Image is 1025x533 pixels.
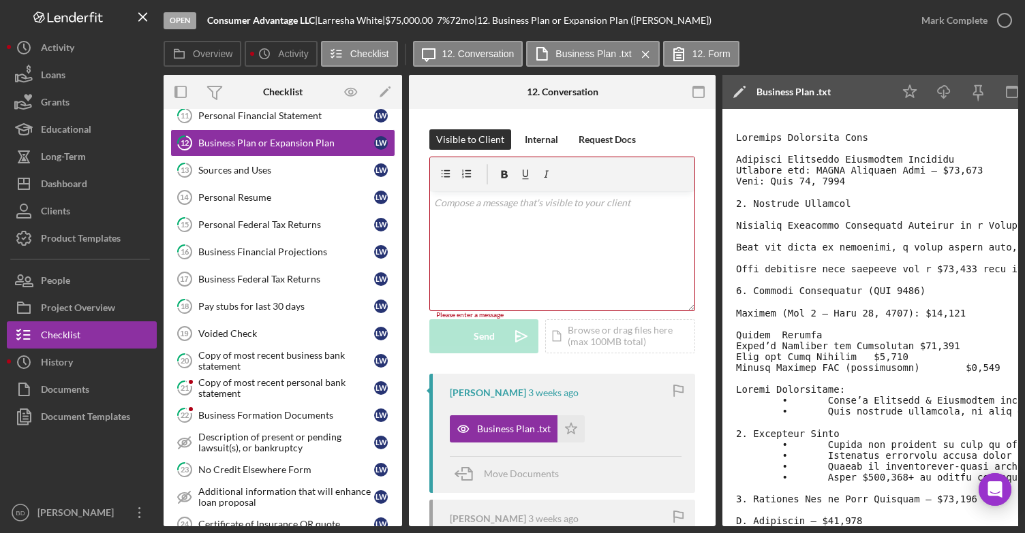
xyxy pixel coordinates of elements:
button: Checklist [321,41,398,67]
button: Product Templates [7,225,157,252]
div: L W [374,381,388,395]
tspan: 21 [181,383,189,392]
button: BD[PERSON_NAME] [7,499,157,526]
button: Checklist [7,321,157,349]
label: Overview [193,48,232,59]
button: Dashboard [7,170,157,197]
div: $75,000.00 [385,15,437,26]
div: Documents [41,376,89,406]
div: Business Formation Documents [198,410,374,421]
tspan: 23 [181,465,189,474]
div: Product Templates [41,225,121,255]
time: 2025-08-06 22:30 [528,513,579,524]
button: Clients [7,197,157,225]
div: Larresha White | [318,15,385,26]
tspan: 20 [181,356,189,365]
div: Business Federal Tax Returns [198,274,374,285]
div: Document Templates [41,403,130,434]
button: 12. Conversation [413,41,523,67]
button: Overview [164,41,241,67]
div: L W [374,136,388,150]
button: Request Docs [572,129,643,150]
a: 13Sources and UsesLW [170,157,395,184]
button: Business Plan .txt [526,41,659,67]
div: Business Plan or Expansion Plan [198,138,374,148]
button: Educational [7,116,157,143]
div: L W [374,109,388,123]
a: Activity [7,34,157,61]
text: BD [16,509,25,517]
span: Move Documents [484,468,559,479]
a: 22Business Formation DocumentsLW [170,402,395,429]
a: 18Pay stubs for last 30 daysLW [170,293,395,320]
a: 17Business Federal Tax ReturnsLW [170,265,395,293]
div: | [207,15,318,26]
div: Visible to Client [436,129,504,150]
div: L W [374,490,388,504]
div: Business Plan .txt [756,86,831,97]
a: 20Copy of most recent business bank statementLW [170,347,395,374]
a: 21Copy of most recent personal bank statementLW [170,374,395,402]
div: | 12. Business Plan or Expansion Plan ([PERSON_NAME]) [474,15,712,26]
div: L W [374,327,388,340]
a: 23No Credit Elsewhere FormLW [170,456,395,483]
div: L W [374,272,388,286]
tspan: 18 [181,302,189,310]
div: Personal Resume [198,192,374,203]
div: L W [374,191,388,204]
button: Activity [245,41,317,67]
button: Document Templates [7,403,157,430]
tspan: 14 [180,193,189,201]
div: L W [374,300,388,313]
div: 7 % [437,15,450,26]
div: History [41,349,73,379]
div: L W [374,163,388,177]
tspan: 24 [181,520,189,528]
div: Loans [41,61,65,92]
tspan: 17 [180,275,188,283]
button: Mark Complete [908,7,1018,34]
div: 72 mo [450,15,474,26]
a: Project Overview [7,294,157,321]
button: Send [429,319,538,353]
div: No Credit Elsewhere Form [198,464,374,475]
div: Activity [41,34,74,65]
tspan: 16 [181,247,189,256]
div: Internal [525,129,558,150]
a: 16Business Financial ProjectionsLW [170,238,395,265]
div: Mark Complete [921,7,988,34]
a: 11Personal Financial StatementLW [170,102,395,129]
div: Pay stubs for last 30 days [198,301,374,312]
div: Copy of most recent personal bank statement [198,377,374,399]
a: 15Personal Federal Tax ReturnsLW [170,211,395,238]
div: Long-Term [41,143,86,174]
label: 12. Form [692,48,731,59]
button: History [7,349,157,376]
div: Certificate of Insurance OR quote [198,519,374,530]
tspan: 19 [180,329,188,338]
button: Visible to Client [429,129,511,150]
tspan: 15 [181,220,189,229]
a: Loans [7,61,157,88]
div: Open [164,12,196,29]
div: L W [374,517,388,531]
button: Grants [7,88,157,116]
div: Request Docs [579,129,636,150]
label: 12. Conversation [442,48,515,59]
div: L W [374,218,388,231]
tspan: 12 [181,138,189,147]
div: Additional information that will enhance loan proposal [198,486,374,508]
a: 19Voided CheckLW [170,320,395,347]
tspan: 11 [181,111,189,120]
button: Documents [7,376,157,403]
a: 14Personal ResumeLW [170,184,395,211]
div: Project Overview [41,294,115,325]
